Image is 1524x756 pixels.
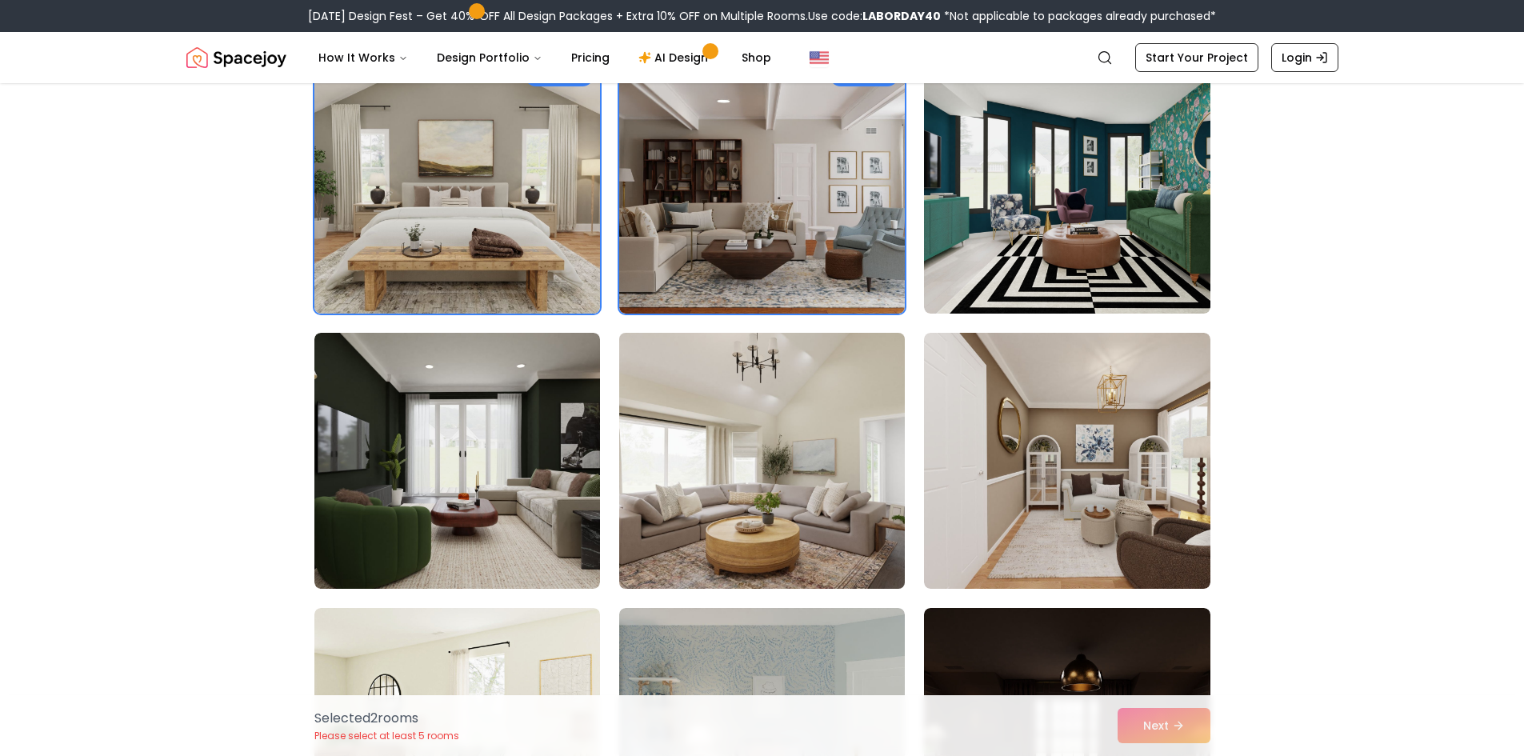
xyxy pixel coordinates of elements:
img: Room room-5 [612,326,912,595]
p: Please select at least 5 rooms [314,730,459,742]
img: United States [810,48,829,67]
img: Room room-1 [314,58,600,314]
nav: Global [186,32,1338,83]
a: AI Design [626,42,726,74]
a: Login [1271,43,1338,72]
div: [DATE] Design Fest – Get 40% OFF All Design Packages + Extra 10% OFF on Multiple Rooms. [308,8,1216,24]
p: Selected 2 room s [314,709,459,728]
button: Design Portfolio [424,42,555,74]
img: Room room-2 [619,58,905,314]
span: *Not applicable to packages already purchased* [941,8,1216,24]
a: Shop [729,42,784,74]
a: Spacejoy [186,42,286,74]
b: LABORDAY40 [862,8,941,24]
img: Spacejoy Logo [186,42,286,74]
img: Room room-4 [314,333,600,589]
span: Use code: [808,8,941,24]
a: Pricing [558,42,622,74]
img: Room room-3 [924,58,1210,314]
img: Room room-6 [924,333,1210,589]
nav: Main [306,42,784,74]
a: Start Your Project [1135,43,1258,72]
button: How It Works [306,42,421,74]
